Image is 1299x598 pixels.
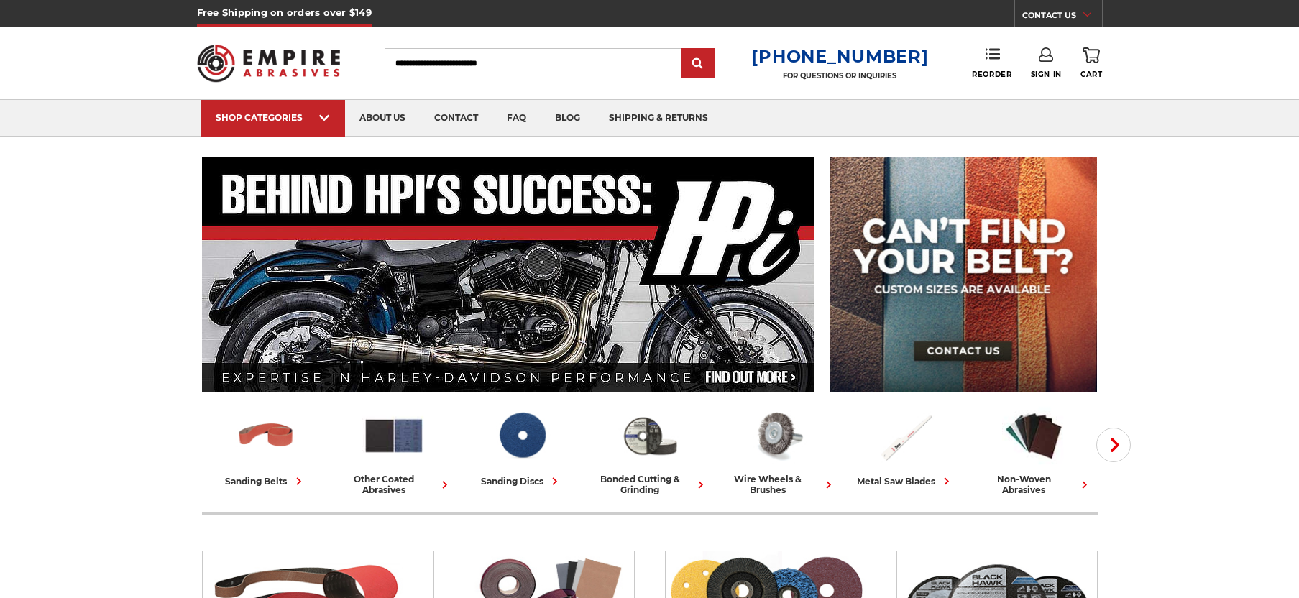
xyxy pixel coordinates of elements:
[202,157,815,392] img: Banner for an interview featuring Horsepower Inc who makes Harley performance upgrades featured o...
[1080,70,1102,79] span: Cart
[848,405,964,489] a: metal saw blades
[720,405,836,495] a: wire wheels & brushes
[226,474,306,489] div: sanding belts
[830,157,1097,392] img: promo banner for custom belts.
[1022,7,1102,27] a: CONTACT US
[746,405,809,466] img: Wire Wheels & Brushes
[857,474,954,489] div: metal saw blades
[362,405,426,466] img: Other Coated Abrasives
[1002,405,1065,466] img: Non-woven Abrasives
[234,405,298,466] img: Sanding Belts
[541,100,595,137] a: blog
[492,100,541,137] a: faq
[490,405,554,466] img: Sanding Discs
[336,405,452,495] a: other coated abrasives
[751,71,928,80] p: FOR QUESTIONS OR INQUIRIES
[592,474,708,495] div: bonded cutting & grinding
[1031,70,1062,79] span: Sign In
[874,405,937,466] img: Metal Saw Blades
[976,405,1092,495] a: non-woven abrasives
[720,474,836,495] div: wire wheels & brushes
[592,405,708,495] a: bonded cutting & grinding
[216,112,331,123] div: SHOP CATEGORIES
[336,474,452,495] div: other coated abrasives
[481,474,562,489] div: sanding discs
[684,50,712,78] input: Submit
[976,474,1092,495] div: non-woven abrasives
[751,46,928,67] a: [PHONE_NUMBER]
[595,100,722,137] a: shipping & returns
[208,405,324,489] a: sanding belts
[1080,47,1102,79] a: Cart
[345,100,420,137] a: about us
[972,47,1011,78] a: Reorder
[1096,428,1131,462] button: Next
[420,100,492,137] a: contact
[197,35,341,91] img: Empire Abrasives
[618,405,681,466] img: Bonded Cutting & Grinding
[464,405,580,489] a: sanding discs
[972,70,1011,79] span: Reorder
